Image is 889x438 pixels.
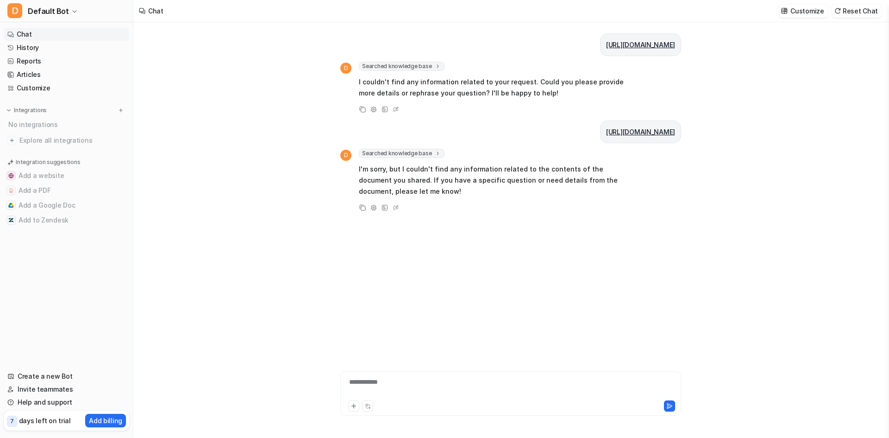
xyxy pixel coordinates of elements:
a: Chat [4,28,129,41]
button: Add to ZendeskAdd to Zendesk [4,213,129,228]
button: Customize [778,4,827,18]
span: Searched knowledge base [359,62,444,71]
button: Add billing [85,414,126,427]
a: [URL][DOMAIN_NAME] [606,41,675,49]
p: Customize [790,6,824,16]
img: expand menu [6,107,12,114]
span: D [340,63,351,74]
span: Searched knowledge base [359,149,444,158]
a: Invite teammates [4,383,129,396]
span: D [340,150,351,161]
img: menu_add.svg [118,107,124,114]
span: Default Bot [28,5,69,18]
img: Add to Zendesk [8,217,14,223]
span: D [7,3,22,18]
img: explore all integrations [7,136,17,145]
p: 7 [10,417,14,425]
p: Add billing [89,416,122,425]
a: Customize [4,82,129,95]
button: Integrations [4,106,50,115]
button: Reset Chat [832,4,882,18]
a: History [4,41,129,54]
a: [URL][DOMAIN_NAME] [606,128,675,136]
p: I couldn't find any information related to your request. Could you please provide more details or... [359,76,630,99]
span: Explore all integrations [19,133,125,148]
button: Add a websiteAdd a website [4,168,129,183]
p: days left on trial [19,416,71,425]
img: customize [781,7,788,14]
button: Add a PDFAdd a PDF [4,183,129,198]
a: Create a new Bot [4,370,129,383]
img: reset [834,7,841,14]
button: Add a Google DocAdd a Google Doc [4,198,129,213]
a: Reports [4,55,129,68]
div: No integrations [6,117,129,132]
img: Add a website [8,173,14,178]
p: Integration suggestions [16,158,80,166]
a: Explore all integrations [4,134,129,147]
p: Integrations [14,107,47,114]
a: Articles [4,68,129,81]
img: Add a PDF [8,188,14,193]
div: Chat [148,6,163,16]
a: Help and support [4,396,129,409]
p: I'm sorry, but I couldn't find any information related to the contents of the document you shared... [359,164,630,197]
img: Add a Google Doc [8,203,14,208]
